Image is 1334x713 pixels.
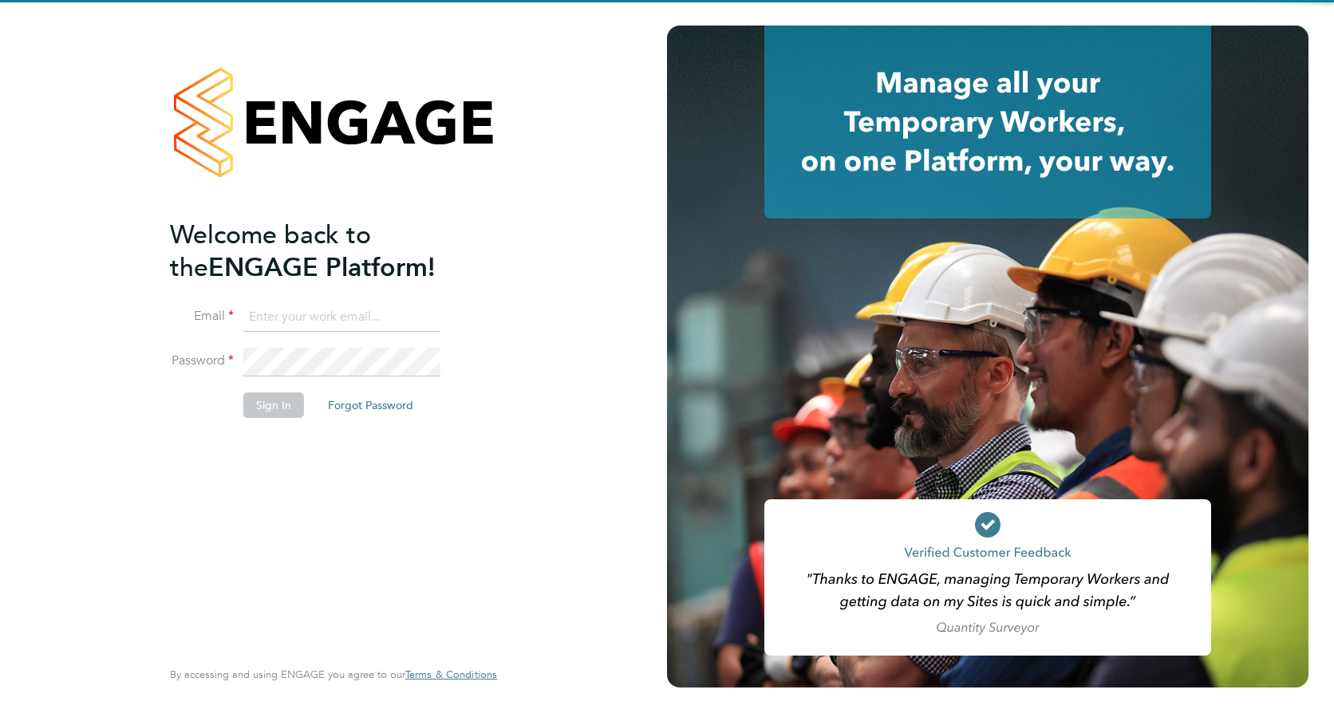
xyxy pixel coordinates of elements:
span: Terms & Conditions [405,668,497,681]
input: Enter your work email... [243,303,440,332]
label: Password [170,353,234,369]
h2: ENGAGE Platform! [170,219,481,284]
button: Forgot Password [315,392,426,418]
button: Sign In [243,392,304,418]
span: By accessing and using ENGAGE you agree to our [170,668,497,681]
span: Welcome back to the [170,219,371,283]
label: Email [170,308,234,325]
a: Terms & Conditions [405,668,497,681]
